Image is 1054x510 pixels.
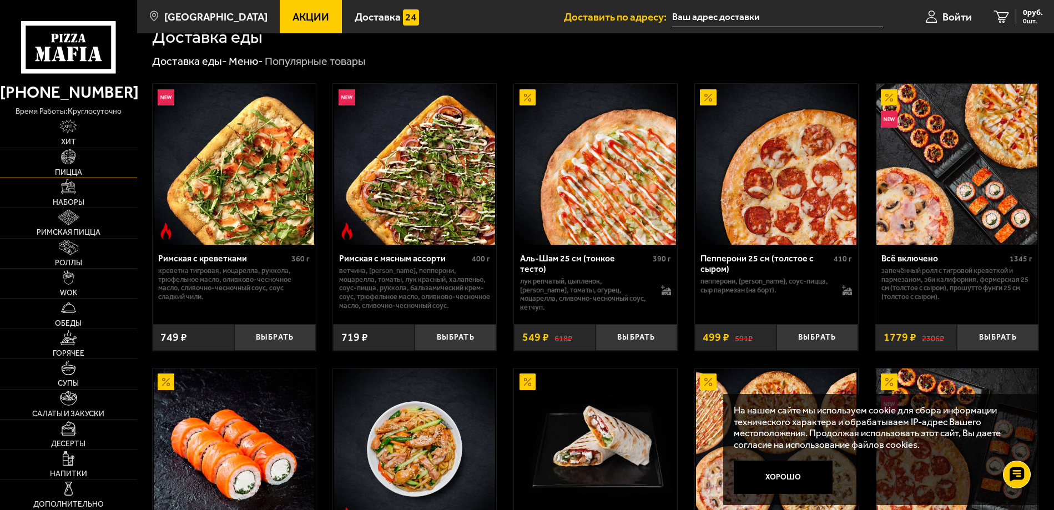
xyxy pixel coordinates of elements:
img: Острое блюдо [339,223,355,239]
span: 1779 ₽ [884,332,916,343]
div: Популярные товары [265,54,366,69]
img: Новинка [158,89,174,106]
p: пепперони, [PERSON_NAME], соус-пицца, сыр пармезан (на борт). [700,277,830,295]
img: Острое блюдо [158,223,174,239]
h1: Доставка еды [152,28,263,46]
span: 0 шт. [1023,18,1043,24]
span: Дополнительно [33,501,104,508]
img: Римская с креветками [154,84,315,245]
img: Акционный [700,89,717,106]
span: WOK [60,289,77,297]
span: Напитки [50,470,87,478]
img: Акционный [700,373,717,390]
span: Десерты [51,440,85,448]
span: 549 ₽ [522,332,549,343]
img: Новинка [881,111,897,128]
span: Супы [58,380,79,387]
a: АкционныйПепперони 25 см (толстое с сыром) [695,84,858,245]
span: Салаты и закуски [32,410,104,418]
a: НовинкаОстрое блюдоРимская с креветками [153,84,316,245]
span: Войти [942,12,972,22]
button: Выбрать [596,324,677,351]
img: Всё включено [876,84,1037,245]
span: Доставить по адресу: [564,12,672,22]
a: НовинкаОстрое блюдоРимская с мясным ассорти [333,84,496,245]
button: Выбрать [776,324,858,351]
img: Акционный [520,89,536,106]
p: креветка тигровая, моцарелла, руккола, трюфельное масло, оливково-чесночное масло, сливочно-чесно... [158,266,309,301]
button: Выбрать [234,324,316,351]
div: Римская с креветками [158,253,288,264]
input: Ваш адрес доставки [672,7,883,27]
span: 719 ₽ [341,332,368,343]
p: На нашем сайте мы используем cookie для сбора информации технического характера и обрабатываем IP... [734,405,1021,450]
img: Пепперони 25 см (толстое с сыром) [696,84,857,245]
span: 360 г [291,254,310,264]
img: Акционный [158,373,174,390]
span: 0 руб. [1023,9,1043,17]
a: АкционныйНовинкаВсё включено [875,84,1038,245]
div: Аль-Шам 25 см (тонкое тесто) [520,253,650,274]
img: Акционный [881,89,897,106]
a: Меню- [229,55,263,68]
span: Хит [61,138,76,146]
s: 591 ₽ [735,332,753,343]
button: Хорошо [734,461,833,493]
span: 749 ₽ [160,332,187,343]
s: 2306 ₽ [922,332,944,343]
span: Акции [293,12,329,22]
a: АкционныйАль-Шам 25 см (тонкое тесто) [514,84,677,245]
span: 1345 г [1010,254,1032,264]
s: 618 ₽ [554,332,572,343]
span: Пицца [55,169,82,176]
span: 400 г [472,254,490,264]
p: лук репчатый, цыпленок, [PERSON_NAME], томаты, огурец, моцарелла, сливочно-чесночный соус, кетчуп. [520,277,650,312]
img: Римская с мясным ассорти [334,84,495,245]
div: Римская с мясным ассорти [339,253,469,264]
img: Новинка [339,89,355,106]
span: Горячее [53,350,84,357]
img: Акционный [881,373,897,390]
span: 499 ₽ [703,332,729,343]
span: [GEOGRAPHIC_DATA] [164,12,268,22]
span: 410 г [834,254,852,264]
p: ветчина, [PERSON_NAME], пепперони, моцарелла, томаты, лук красный, халапеньо, соус-пицца, руккола... [339,266,490,310]
p: Запечённый ролл с тигровой креветкой и пармезаном, Эби Калифорния, Фермерская 25 см (толстое с сы... [881,266,1032,301]
span: Римская пицца [37,229,100,236]
span: Роллы [55,259,82,267]
button: Выбрать [957,324,1038,351]
span: Наборы [53,199,84,206]
span: Доставка [355,12,401,22]
button: Выбрать [415,324,496,351]
div: Пепперони 25 см (толстое с сыром) [700,253,830,274]
span: 390 г [653,254,671,264]
span: Обеды [55,320,82,327]
div: Всё включено [881,253,1007,264]
img: 15daf4d41897b9f0e9f617042186c801.svg [403,9,420,26]
img: Акционный [520,373,536,390]
img: Аль-Шам 25 см (тонкое тесто) [515,84,676,245]
a: Доставка еды- [152,55,227,68]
